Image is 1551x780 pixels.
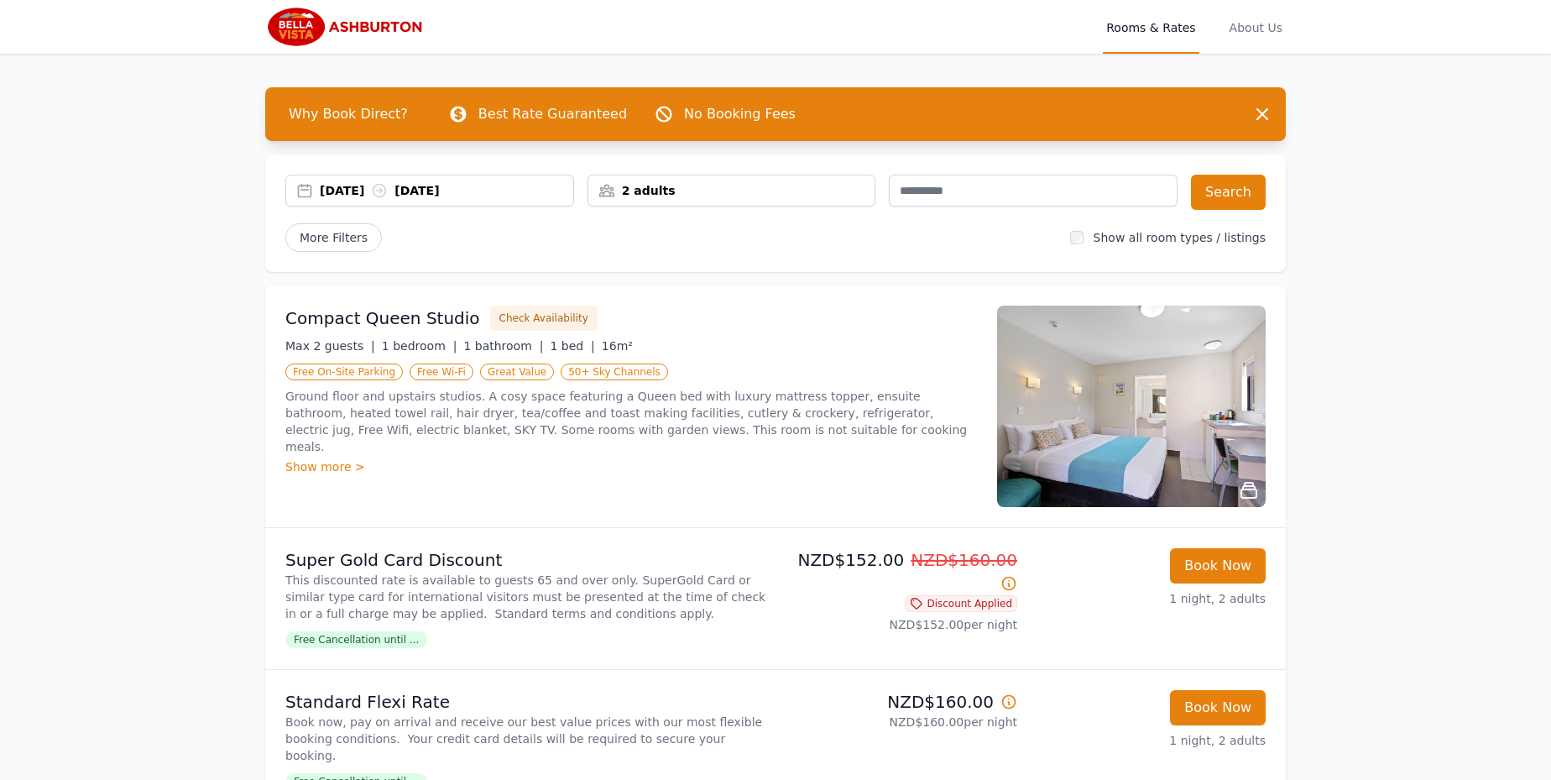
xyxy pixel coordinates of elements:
[265,7,427,47] img: Bella Vista Ashburton
[285,548,769,572] p: Super Gold Card Discount
[905,595,1017,612] span: Discount Applied
[285,631,427,648] span: Free Cancellation until ...
[1170,690,1266,725] button: Book Now
[1031,732,1266,749] p: 1 night, 2 adults
[782,690,1017,714] p: NZD$160.00
[782,714,1017,730] p: NZD$160.00 per night
[602,339,633,353] span: 16m²
[1031,590,1266,607] p: 1 night, 2 adults
[285,690,769,714] p: Standard Flexi Rate
[275,97,421,131] span: Why Book Direct?
[782,548,1017,595] p: NZD$152.00
[478,104,627,124] p: Best Rate Guaranteed
[320,182,573,199] div: [DATE] [DATE]
[1170,548,1266,584] button: Book Now
[588,182,875,199] div: 2 adults
[911,550,1017,570] span: NZD$160.00
[285,458,977,475] div: Show more >
[285,223,382,252] span: More Filters
[1191,175,1266,210] button: Search
[561,364,668,380] span: 50+ Sky Channels
[1094,231,1266,244] label: Show all room types / listings
[684,104,796,124] p: No Booking Fees
[480,364,554,380] span: Great Value
[382,339,457,353] span: 1 bedroom |
[782,616,1017,633] p: NZD$152.00 per night
[285,388,977,455] p: Ground floor and upstairs studios. A cosy space featuring a Queen bed with luxury mattress topper...
[285,306,480,330] h3: Compact Queen Studio
[285,364,403,380] span: Free On-Site Parking
[463,339,543,353] span: 1 bathroom |
[285,714,769,764] p: Book now, pay on arrival and receive our best value prices with our most flexible booking conditi...
[550,339,594,353] span: 1 bed |
[490,306,598,331] button: Check Availability
[410,364,473,380] span: Free Wi-Fi
[285,339,375,353] span: Max 2 guests |
[285,572,769,622] p: This discounted rate is available to guests 65 and over only. SuperGold Card or similar type card...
